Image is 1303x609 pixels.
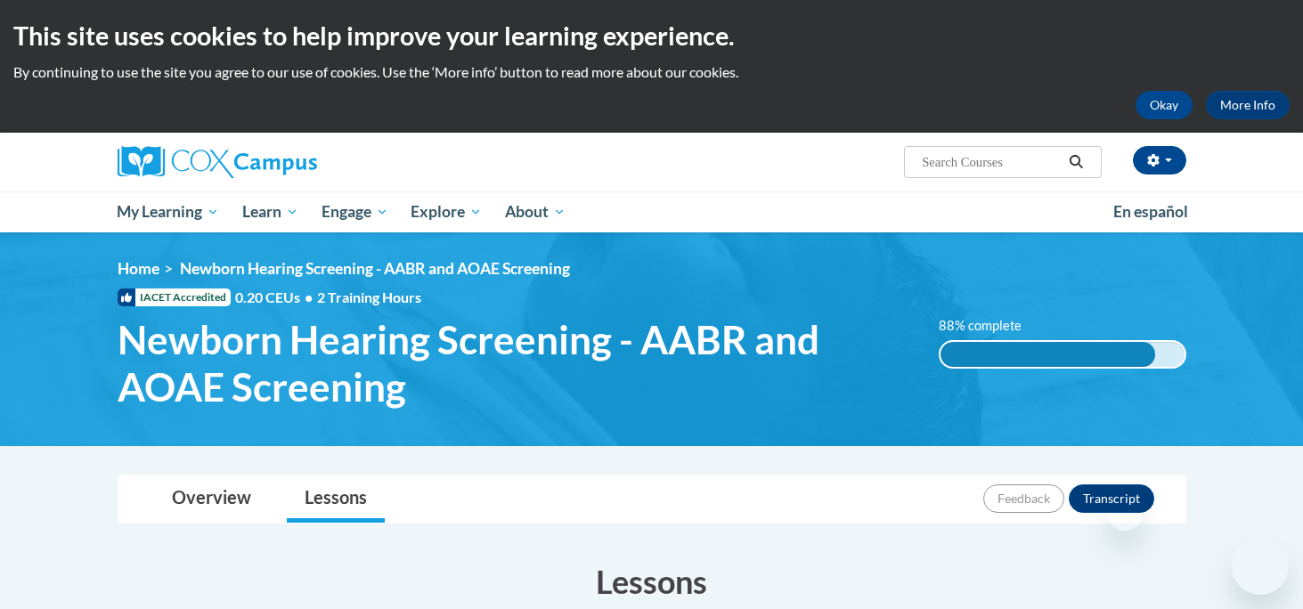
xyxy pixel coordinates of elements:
[1107,495,1143,531] iframe: Close message
[13,62,1290,82] p: By continuing to use the site you agree to our use of cookies. Use the ‘More info’ button to read...
[231,191,310,232] a: Learn
[1063,151,1089,173] button: Search
[1206,91,1290,119] a: More Info
[1136,91,1193,119] button: Okay
[983,484,1064,513] button: Feedback
[305,288,313,305] span: •
[411,201,482,223] span: Explore
[322,201,388,223] span: Engage
[310,191,400,232] a: Engage
[941,342,1155,367] div: 88% complete
[118,316,913,410] span: Newborn Hearing Screening - AABR and AOAE Screening
[91,191,1213,232] div: Main menu
[154,475,269,523] a: Overview
[939,316,1041,336] label: 88% complete
[118,146,456,178] a: Cox Campus
[1113,202,1188,221] span: En español
[505,201,566,223] span: About
[118,559,1186,604] h3: Lessons
[399,191,493,232] a: Explore
[920,151,1063,173] input: Search Courses
[118,288,231,306] span: IACET Accredited
[118,146,317,178] img: Cox Campus
[242,201,298,223] span: Learn
[235,288,317,307] span: 0.20 CEUs
[1133,146,1186,175] button: Account Settings
[1069,484,1154,513] button: Transcript
[180,259,570,278] span: Newborn Hearing Screening - AABR and AOAE Screening
[13,18,1290,53] h2: This site uses cookies to help improve your learning experience.
[287,475,385,523] a: Lessons
[493,191,577,232] a: About
[317,288,421,305] span: 2 Training Hours
[106,191,232,232] a: My Learning
[117,201,219,223] span: My Learning
[1102,193,1200,231] a: En español
[1232,538,1289,595] iframe: Button to launch messaging window
[118,259,159,278] a: Home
